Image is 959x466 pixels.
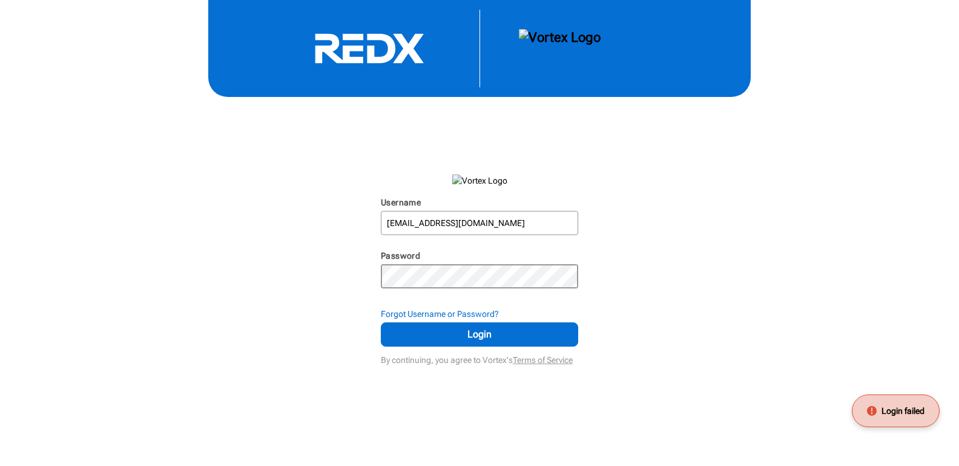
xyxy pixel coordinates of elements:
strong: Forgot Username or Password? [381,309,499,319]
img: Vortex Logo [452,175,507,187]
div: By continuing, you agree to Vortex's [381,349,578,366]
svg: RedX Logo [278,33,460,64]
span: Login failed [882,405,924,417]
span: Login [396,327,563,342]
a: Terms of Service [513,355,573,365]
label: Password [381,251,420,261]
button: Login [381,322,578,347]
div: Forgot Username or Password? [381,308,578,320]
label: Username [381,198,421,207]
img: Vortex Logo [519,29,601,68]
